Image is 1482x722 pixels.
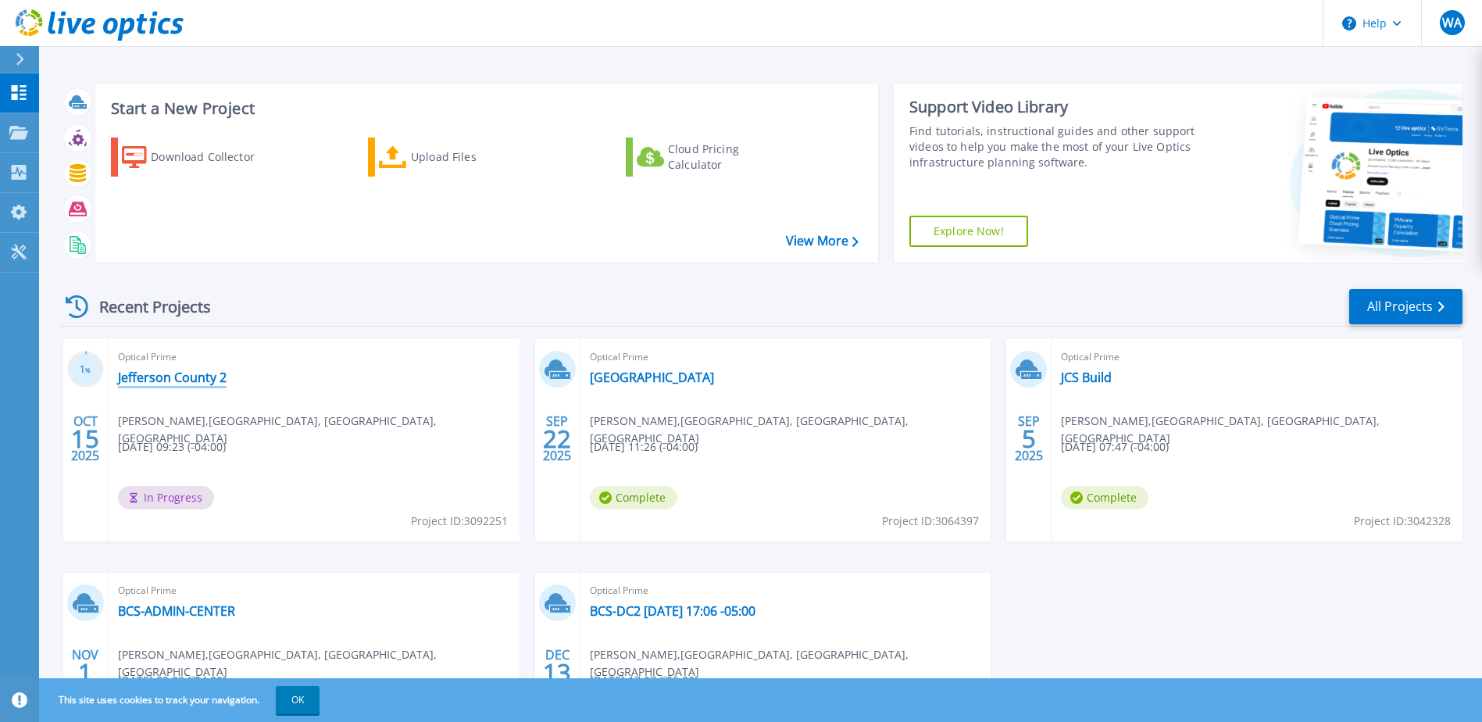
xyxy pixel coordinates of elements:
span: Project ID: 3042328 [1354,513,1451,530]
a: Download Collector [111,138,285,177]
span: 22 [543,432,571,445]
span: Optical Prime [590,582,982,599]
a: Jefferson County 2 [118,370,227,385]
span: Complete [1061,486,1148,509]
a: Upload Files [368,138,542,177]
div: SEP 2025 [542,410,572,467]
div: SEP 2025 [1014,410,1044,467]
span: WA [1442,16,1462,29]
span: [PERSON_NAME] , [GEOGRAPHIC_DATA], [GEOGRAPHIC_DATA], [GEOGRAPHIC_DATA] [590,413,991,447]
span: Optical Prime [590,348,982,366]
a: JCS Build [1061,370,1112,385]
h3: Start a New Project [111,100,858,117]
span: [PERSON_NAME] , [GEOGRAPHIC_DATA], [GEOGRAPHIC_DATA], [GEOGRAPHIC_DATA] [118,413,520,447]
span: In Progress [118,486,214,509]
span: [DATE] 07:47 (-04:00) [1061,438,1169,456]
div: Find tutorials, instructional guides and other support videos to help you make the most of your L... [909,123,1199,170]
h3: 1 [67,361,104,379]
a: All Projects [1349,289,1462,324]
div: Cloud Pricing Calculator [668,141,793,173]
div: NOV 2022 [70,644,100,701]
span: [DATE] 17:07 (-05:00) [590,672,698,689]
a: Explore Now! [909,216,1028,247]
span: Optical Prime [118,582,510,599]
div: OCT 2025 [70,410,100,467]
a: View More [786,234,859,248]
div: Download Collector [151,141,276,173]
span: Complete [590,486,677,509]
span: This site uses cookies to track your navigation. [43,686,320,714]
span: 13 [543,666,571,679]
span: Project ID: 3092251 [411,513,508,530]
a: BCS-ADMIN-CENTER [118,603,235,619]
div: Upload Files [411,141,536,173]
span: [PERSON_NAME] , [GEOGRAPHIC_DATA], [GEOGRAPHIC_DATA], [GEOGRAPHIC_DATA] [590,646,991,681]
div: Recent Projects [60,288,232,326]
span: Project ID: 3064397 [882,513,979,530]
span: [PERSON_NAME] , [GEOGRAPHIC_DATA], [GEOGRAPHIC_DATA], [GEOGRAPHIC_DATA] [118,646,520,681]
a: [GEOGRAPHIC_DATA] [590,370,714,385]
span: [DATE] 09:02 (-04:00) [118,672,226,689]
span: [DATE] 11:26 (-04:00) [590,438,698,456]
div: DEC 2018 [542,644,572,701]
span: Optical Prime [1061,348,1453,366]
span: % [85,366,91,374]
span: 15 [71,432,99,445]
span: [DATE] 09:23 (-04:00) [118,438,226,456]
div: Support Video Library [909,97,1199,117]
a: BCS-DC2 [DATE] 17:06 -05:00 [590,603,755,619]
span: 5 [1022,432,1036,445]
button: OK [276,686,320,714]
a: Cloud Pricing Calculator [626,138,800,177]
span: Optical Prime [118,348,510,366]
span: 1 [78,666,92,679]
span: [PERSON_NAME] , [GEOGRAPHIC_DATA], [GEOGRAPHIC_DATA], [GEOGRAPHIC_DATA] [1061,413,1462,447]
